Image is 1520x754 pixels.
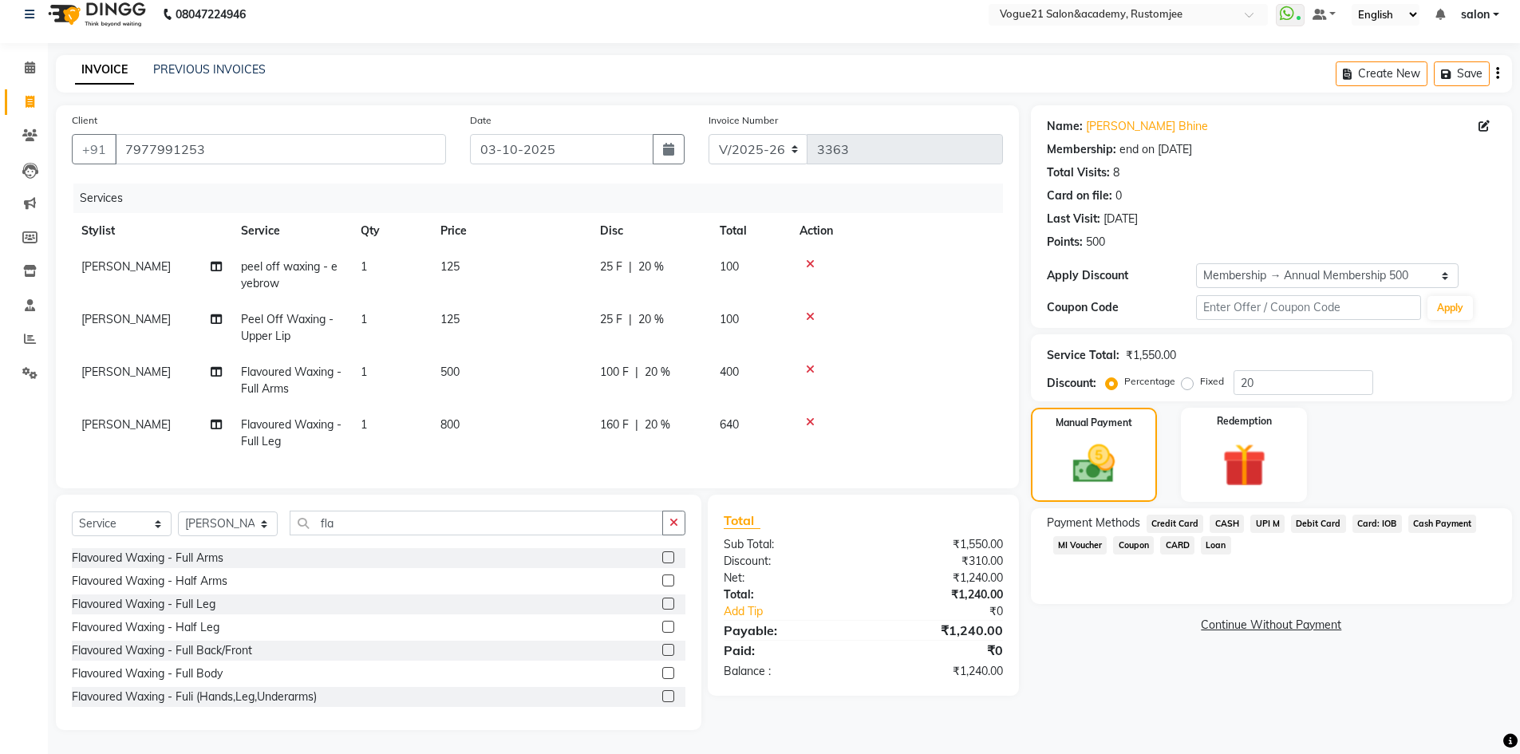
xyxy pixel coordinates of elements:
[600,364,629,381] span: 100 F
[361,259,367,274] span: 1
[231,213,351,249] th: Service
[635,364,638,381] span: |
[440,259,460,274] span: 125
[1047,234,1083,251] div: Points:
[1291,515,1346,533] span: Debit Card
[72,596,215,613] div: Flavoured Waxing - Full Leg
[290,511,663,535] input: Search or Scan
[1047,375,1096,392] div: Discount:
[1427,296,1473,320] button: Apply
[600,259,622,275] span: 25 F
[712,586,863,603] div: Total:
[1147,515,1204,533] span: Credit Card
[1250,515,1285,533] span: UPI M
[1060,440,1128,488] img: _cash.svg
[361,417,367,432] span: 1
[72,689,317,705] div: Flavoured Waxing - Fuli (Hands,Leg,Underarms)
[81,259,171,274] span: [PERSON_NAME]
[440,312,460,326] span: 125
[1047,188,1112,204] div: Card on file:
[1201,536,1231,555] span: Loan
[712,641,863,660] div: Paid:
[1461,6,1490,23] span: salon
[712,663,863,680] div: Balance :
[72,619,219,636] div: Flavoured Waxing - Half Leg
[1217,414,1272,428] label: Redemption
[1119,141,1192,158] div: end on [DATE]
[1434,61,1490,86] button: Save
[1047,515,1140,531] span: Payment Methods
[590,213,710,249] th: Disc
[1200,374,1224,389] label: Fixed
[863,621,1015,640] div: ₹1,240.00
[635,416,638,433] span: |
[153,62,266,77] a: PREVIOUS INVOICES
[600,311,622,328] span: 25 F
[863,586,1015,603] div: ₹1,240.00
[863,641,1015,660] div: ₹0
[1126,347,1176,364] div: ₹1,550.00
[1113,536,1154,555] span: Coupon
[75,56,134,85] a: INVOICE
[1160,536,1194,555] span: CARD
[72,665,223,682] div: Flavoured Waxing - Full Body
[1209,438,1280,492] img: _gift.svg
[712,603,888,620] a: Add Tip
[1047,164,1110,181] div: Total Visits:
[1113,164,1119,181] div: 8
[1210,515,1244,533] span: CASH
[1103,211,1138,227] div: [DATE]
[720,417,739,432] span: 640
[710,213,790,249] th: Total
[1047,267,1197,284] div: Apply Discount
[1047,347,1119,364] div: Service Total:
[1336,61,1427,86] button: Create New
[81,312,171,326] span: [PERSON_NAME]
[712,621,863,640] div: Payable:
[720,259,739,274] span: 100
[863,570,1015,586] div: ₹1,240.00
[889,603,1015,620] div: ₹0
[1115,188,1122,204] div: 0
[72,213,231,249] th: Stylist
[1196,295,1421,320] input: Enter Offer / Coupon Code
[1047,211,1100,227] div: Last Visit:
[241,259,338,290] span: peel off waxing - eyebrow
[361,365,367,379] span: 1
[863,663,1015,680] div: ₹1,240.00
[440,417,460,432] span: 800
[1047,299,1197,316] div: Coupon Code
[712,553,863,570] div: Discount:
[115,134,446,164] input: Search by Name/Mobile/Email/Code
[241,365,342,396] span: Flavoured Waxing - Full Arms
[81,365,171,379] span: [PERSON_NAME]
[81,417,171,432] span: [PERSON_NAME]
[361,312,367,326] span: 1
[1086,234,1105,251] div: 500
[72,573,227,590] div: Flavoured Waxing - Half Arms
[629,259,632,275] span: |
[72,550,223,566] div: Flavoured Waxing - Full Arms
[724,512,760,529] span: Total
[72,134,116,164] button: +91
[712,536,863,553] div: Sub Total:
[720,312,739,326] span: 100
[638,311,664,328] span: 20 %
[645,364,670,381] span: 20 %
[1086,118,1208,135] a: [PERSON_NAME] Bhine
[1408,515,1477,533] span: Cash Payment
[720,365,739,379] span: 400
[241,417,342,448] span: Flavoured Waxing - Full Leg
[863,536,1015,553] div: ₹1,550.00
[645,416,670,433] span: 20 %
[600,416,629,433] span: 160 F
[790,213,1003,249] th: Action
[1352,515,1402,533] span: Card: IOB
[470,113,492,128] label: Date
[72,113,97,128] label: Client
[638,259,664,275] span: 20 %
[72,642,252,659] div: Flavoured Waxing - Full Back/Front
[1053,536,1107,555] span: MI Voucher
[712,570,863,586] div: Net:
[1047,141,1116,158] div: Membership:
